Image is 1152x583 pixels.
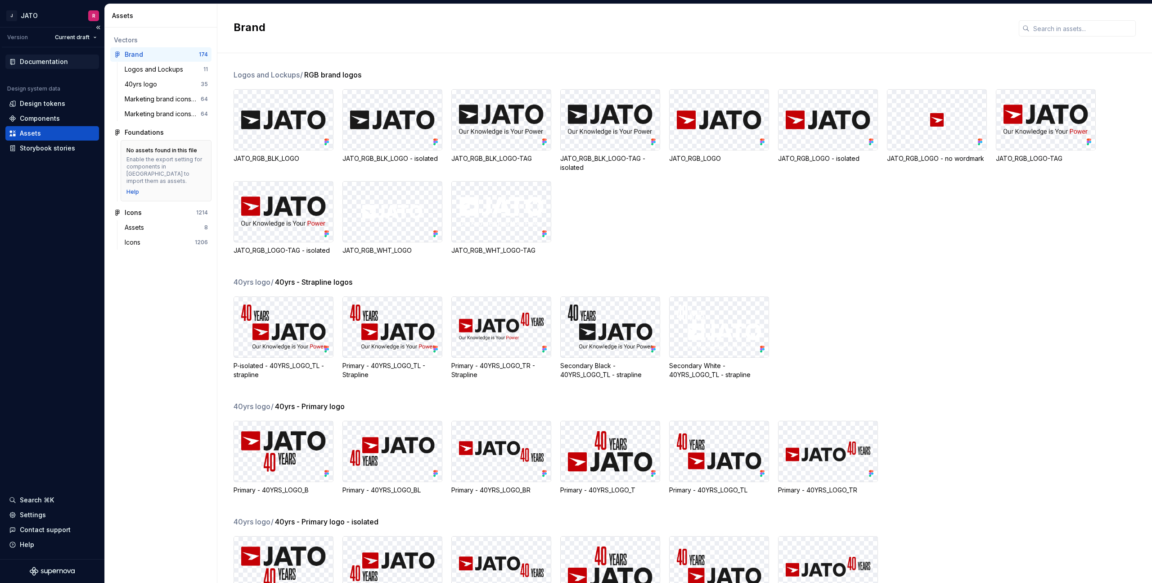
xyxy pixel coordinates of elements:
[5,493,99,507] button: Search ⌘K
[234,516,274,527] span: 40yrs logo
[5,141,99,155] a: Storybook stories
[342,246,442,255] div: JATO_RGB_WHT_LOGO
[560,154,660,172] div: JATO_RGB_BLK_LOGO-TAG - isolated
[20,57,68,66] div: Documentation
[451,361,551,379] div: Primary - 40YRS_LOGO_TR - Strapline
[201,110,208,118] div: 64
[121,107,211,121] a: Marketing brand icons - navy64
[234,277,274,287] span: 40yrs logo
[451,486,551,495] div: Primary - 40YRS_LOGO_BR
[271,278,274,287] span: /
[199,51,208,58] div: 174
[20,540,34,549] div: Help
[778,486,878,495] div: Primary - 40YRS_LOGO_TR
[342,154,442,163] div: JATO_RGB_BLK_LOGO - isolated
[125,208,142,217] div: Icons
[5,126,99,141] a: Assets
[234,486,333,495] div: Primary - 40YRS_LOGO_B
[234,246,333,255] div: JATO_RGB_LOGO-TAG - isolated
[125,238,144,247] div: Icons
[125,95,201,104] div: Marketing brand icons - white
[125,65,187,74] div: Logos and Lockups
[304,69,361,80] span: RGB brand logos
[21,11,38,20] div: JATO
[20,510,46,519] div: Settings
[114,36,208,45] div: Vectors
[92,21,104,34] button: Collapse sidebar
[271,517,274,526] span: /
[271,402,274,411] span: /
[121,92,211,106] a: Marketing brand icons - white64
[342,361,442,379] div: Primary - 40YRS_LOGO_TL - Strapline
[669,361,769,379] div: Secondary White - 40YRS_LOGO_TL - strapline
[887,154,987,163] div: JATO_RGB_LOGO - no wordmark
[112,11,213,20] div: Assets
[125,109,201,118] div: Marketing brand icons - navy
[125,223,148,232] div: Assets
[92,12,95,19] div: R
[6,10,17,21] div: J
[342,486,442,495] div: Primary - 40YRS_LOGO_BL
[121,235,211,250] a: Icons1206
[560,361,660,379] div: Secondary Black - 40YRS_LOGO_TL - strapline
[234,20,1008,35] h2: Brand
[126,188,139,196] a: Help
[234,361,333,379] div: P-isolated - 40YRS_LOGO_TL - strapline
[669,154,769,163] div: JATO_RGB_LOGO
[20,525,71,534] div: Contact support
[5,111,99,126] a: Components
[451,154,551,163] div: JATO_RGB_BLK_LOGO-TAG
[125,128,164,137] div: Foundations
[30,567,75,576] svg: Supernova Logo
[55,34,90,41] span: Current draft
[1030,20,1136,36] input: Search in assets...
[125,80,161,89] div: 40yrs logo
[204,224,208,231] div: 8
[20,129,41,138] div: Assets
[451,246,551,255] div: JATO_RGB_WHT_LOGO-TAG
[121,77,211,91] a: 40yrs logo35
[121,220,211,235] a: Assets8
[275,516,378,527] span: 40yrs - Primary logo - isolated
[2,6,103,25] button: JJATOR
[196,209,208,216] div: 1214
[300,70,303,79] span: /
[20,114,60,123] div: Components
[110,47,211,62] a: Brand174
[7,85,60,92] div: Design system data
[5,523,99,537] button: Contact support
[234,69,303,80] span: Logos and Lockups
[275,277,352,287] span: 40yrs - Strapline logos
[5,55,99,69] a: Documentation
[203,66,208,73] div: 11
[5,508,99,522] a: Settings
[51,31,101,44] button: Current draft
[110,125,211,140] a: Foundations
[669,486,769,495] div: Primary - 40YRS_LOGO_TL
[234,401,274,412] span: 40yrs logo
[5,537,99,552] button: Help
[126,156,206,185] div: Enable the export setting for components in [GEOGRAPHIC_DATA] to import them as assets.
[195,239,208,246] div: 1206
[20,99,65,108] div: Design tokens
[7,34,28,41] div: Version
[275,401,345,412] span: 40yrs - Primary logo
[5,96,99,111] a: Design tokens
[560,486,660,495] div: Primary - 40YRS_LOGO_T
[201,96,208,103] div: 64
[125,50,143,59] div: Brand
[996,154,1096,163] div: JATO_RGB_LOGO-TAG
[126,147,197,154] div: No assets found in this file
[110,205,211,220] a: Icons1214
[234,154,333,163] div: JATO_RGB_BLK_LOGO
[201,81,208,88] div: 35
[778,154,878,163] div: JATO_RGB_LOGO - isolated
[20,496,54,505] div: Search ⌘K
[20,144,75,153] div: Storybook stories
[121,62,211,77] a: Logos and Lockups11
